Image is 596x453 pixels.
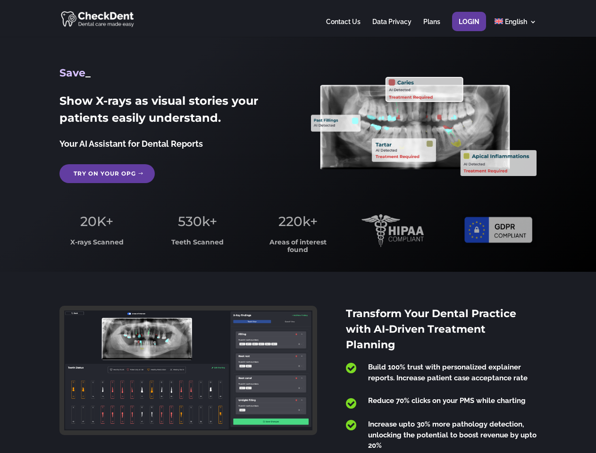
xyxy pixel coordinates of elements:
[261,239,336,258] h3: Areas of interest found
[423,18,440,37] a: Plans
[459,18,479,37] a: Login
[505,18,527,25] span: English
[495,18,537,37] a: English
[368,420,537,450] span: Increase upto 30% more pathology detection, unlocking the potential to boost revenue by upto 20%
[59,67,85,79] span: Save
[278,213,318,229] span: 220k+
[178,213,217,229] span: 530k+
[372,18,411,37] a: Data Privacy
[368,396,526,405] span: Reduce 70% clicks on your PMS while charting
[346,307,516,351] span: Transform Your Dental Practice with AI-Driven Treatment Planning
[85,67,91,79] span: _
[59,92,285,131] h2: Show X-rays as visual stories your patients easily understand.
[311,77,536,176] img: X_Ray_annotated
[368,363,528,382] span: Build 100% trust with personalized explainer reports. Increase patient case acceptance rate
[80,213,113,229] span: 20K+
[346,397,356,410] span: 
[59,164,155,183] a: Try on your OPG
[346,362,356,374] span: 
[61,9,135,28] img: CheckDent AI
[326,18,361,37] a: Contact Us
[59,139,203,149] span: Your AI Assistant for Dental Reports
[346,419,356,431] span: 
